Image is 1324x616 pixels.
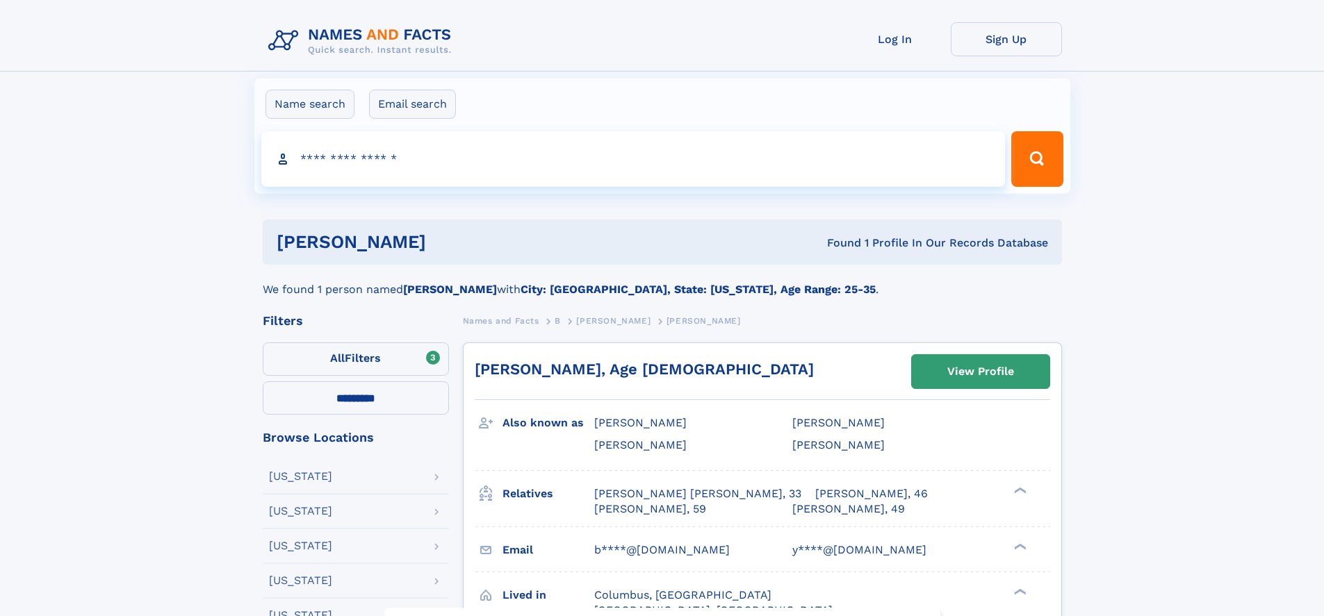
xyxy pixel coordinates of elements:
[912,355,1049,388] a: View Profile
[667,316,741,326] span: [PERSON_NAME]
[792,438,885,451] span: [PERSON_NAME]
[555,312,561,329] a: B
[792,416,885,429] span: [PERSON_NAME]
[521,283,876,296] b: City: [GEOGRAPHIC_DATA], State: [US_STATE], Age Range: 25-35
[840,22,951,56] a: Log In
[463,312,539,329] a: Names and Facts
[263,315,449,327] div: Filters
[263,22,463,60] img: Logo Names and Facts
[263,342,449,376] label: Filters
[626,235,1048,251] div: Found 1 Profile In Our Records Database
[403,283,497,296] b: [PERSON_NAME]
[1011,131,1063,187] button: Search Button
[502,583,594,607] h3: Lived in
[277,233,627,251] h1: [PERSON_NAME]
[1011,587,1027,596] div: ❯
[594,438,687,451] span: [PERSON_NAME]
[1011,542,1027,551] div: ❯
[265,90,354,119] label: Name search
[576,316,651,326] span: [PERSON_NAME]
[475,360,814,378] a: [PERSON_NAME], Age [DEMOGRAPHIC_DATA]
[555,316,561,326] span: B
[947,356,1014,388] div: View Profile
[502,538,594,562] h3: Email
[594,501,706,517] a: [PERSON_NAME], 59
[263,265,1062,298] div: We found 1 person named with .
[269,540,332,551] div: [US_STATE]
[594,588,771,601] span: Columbus, [GEOGRAPHIC_DATA]
[369,90,456,119] label: Email search
[269,506,332,517] div: [US_STATE]
[269,471,332,482] div: [US_STATE]
[815,486,928,501] a: [PERSON_NAME], 46
[951,22,1062,56] a: Sign Up
[792,501,905,517] a: [PERSON_NAME], 49
[263,431,449,444] div: Browse Locations
[261,131,1006,187] input: search input
[594,486,801,501] a: [PERSON_NAME] [PERSON_NAME], 33
[502,482,594,506] h3: Relatives
[330,351,345,365] span: All
[269,575,332,586] div: [US_STATE]
[594,416,687,429] span: [PERSON_NAME]
[1011,485,1027,494] div: ❯
[502,411,594,435] h3: Also known as
[576,312,651,329] a: [PERSON_NAME]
